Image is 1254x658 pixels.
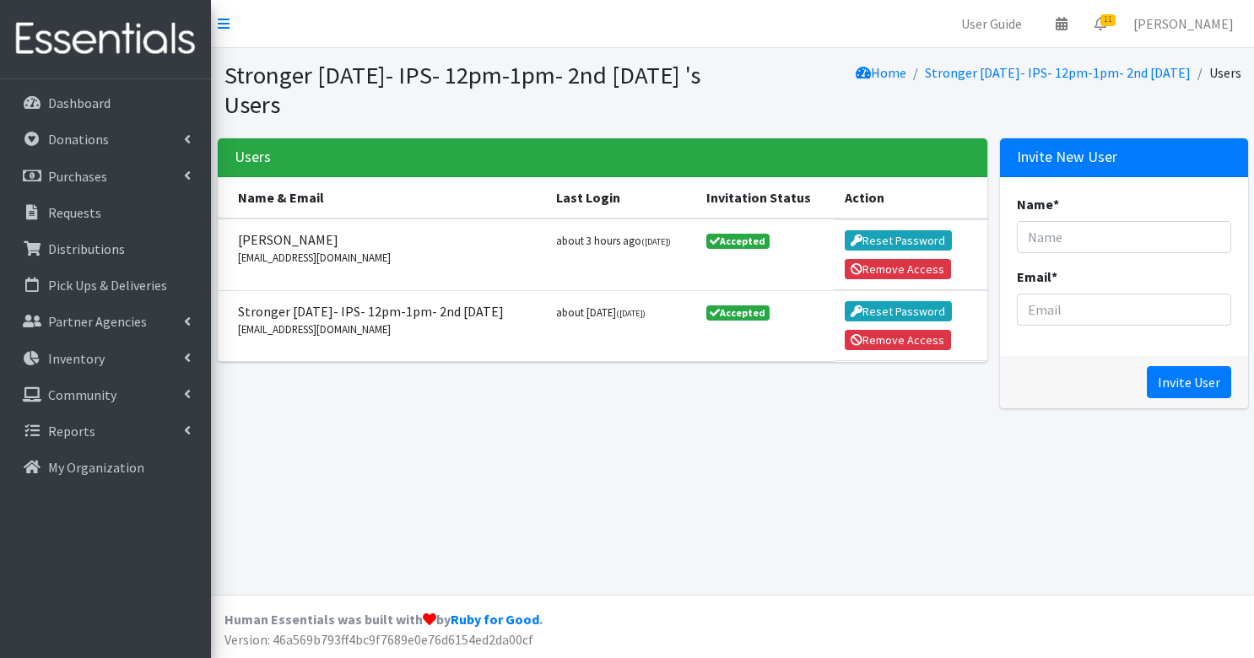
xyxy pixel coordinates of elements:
small: [EMAIL_ADDRESS][DOMAIN_NAME] [238,250,537,266]
span: Accepted [706,234,770,249]
span: Version: 46a569b793ff4bc9f7689e0e76d6154ed2da00cf [224,631,533,648]
abbr: required [1053,196,1059,213]
h3: Invite New User [1017,148,1117,166]
a: Home [856,64,906,81]
th: Invitation Status [696,177,835,218]
th: Action [835,177,987,218]
a: Reports [7,414,204,448]
small: [EMAIL_ADDRESS][DOMAIN_NAME] [238,321,537,337]
span: Accepted [706,305,770,321]
small: about [DATE] [556,305,646,319]
a: My Organization [7,450,204,484]
button: Reset Password [845,230,952,251]
span: Stronger [DATE]- IPS- 12pm-1pm- 2nd [DATE] [238,301,537,321]
button: Remove Access [845,330,951,350]
input: Invite User [1147,366,1231,398]
img: HumanEssentials [7,11,204,67]
strong: Human Essentials was built with by . [224,611,543,628]
a: Distributions [7,232,204,266]
p: Requests [48,204,101,221]
a: [PERSON_NAME] [1120,7,1247,40]
a: Inventory [7,342,204,375]
a: Purchases [7,159,204,193]
p: My Organization [48,459,144,476]
h3: Users [235,148,271,166]
a: Partner Agencies [7,305,204,338]
a: Ruby for Good [451,611,539,628]
span: 11 [1100,14,1116,26]
small: ([DATE]) [641,236,671,247]
a: Pick Ups & Deliveries [7,268,204,302]
p: Community [48,386,116,403]
input: Name [1017,221,1231,253]
button: Remove Access [845,259,951,279]
a: Stronger [DATE]- IPS- 12pm-1pm- 2nd [DATE] [925,64,1191,81]
a: Requests [7,196,204,229]
p: Dashboard [48,94,111,111]
h1: Stronger [DATE]- IPS- 12pm-1pm- 2nd [DATE] 's Users [224,61,727,119]
button: Reset Password [845,301,952,321]
small: about 3 hours ago [556,234,671,247]
small: ([DATE]) [616,308,646,319]
p: Pick Ups & Deliveries [48,277,167,294]
p: Partner Agencies [48,313,147,330]
a: Community [7,378,204,412]
abbr: required [1051,268,1057,285]
a: Donations [7,122,204,156]
label: Email [1017,267,1057,287]
label: Name [1017,194,1059,214]
li: Users [1191,61,1241,85]
a: 11 [1081,7,1120,40]
input: Email [1017,294,1231,326]
p: Inventory [48,350,105,367]
span: [PERSON_NAME] [238,229,537,250]
p: Reports [48,423,95,440]
p: Purchases [48,168,107,185]
th: Last Login [546,177,696,218]
th: Name & Email [218,177,547,218]
a: User Guide [948,7,1035,40]
p: Donations [48,131,109,148]
a: Dashboard [7,86,204,120]
p: Distributions [48,240,125,257]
